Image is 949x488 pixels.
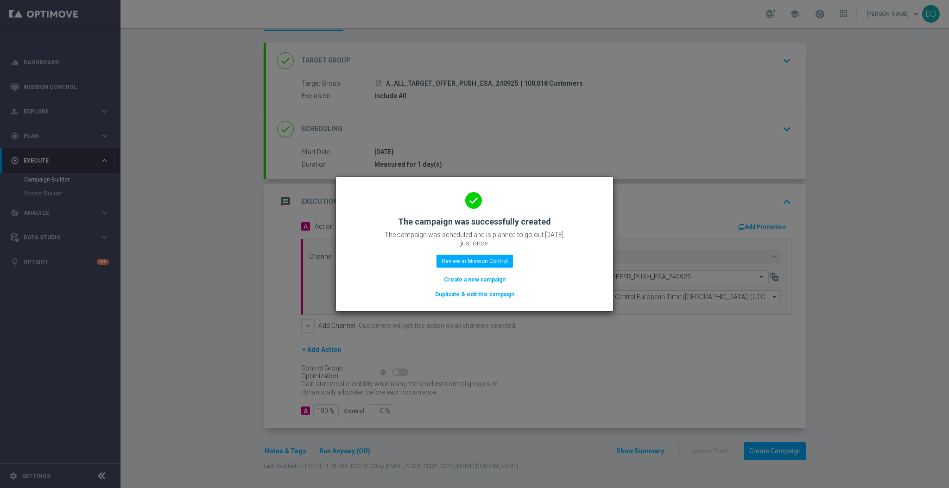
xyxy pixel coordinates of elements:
button: Create a new campaign [443,275,506,285]
h2: The campaign was successfully created [398,216,551,227]
button: Review in Mission Control [437,255,513,268]
button: Duplicate & edit this campaign [434,289,515,300]
p: The campaign was scheduled and is planned to go out [DATE], just once. [382,231,567,247]
i: done [465,192,482,209]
